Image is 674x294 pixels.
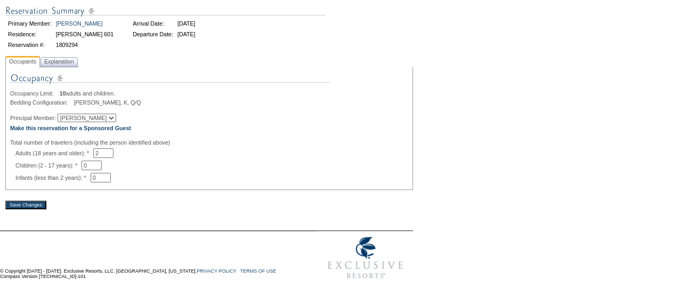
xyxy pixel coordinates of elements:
img: Occupancy [10,71,330,90]
td: [DATE] [176,19,197,28]
a: [PERSON_NAME] [56,20,103,27]
a: PRIVACY POLICY [197,268,236,274]
span: Adults (18 years and older): * [15,150,93,156]
span: Occupants [7,56,38,67]
span: 10 [60,90,66,97]
td: [PERSON_NAME] 601 [54,29,115,39]
td: Arrival Date: [131,19,175,28]
div: Total number of travelers (including the person identified above) [10,139,408,146]
td: Residence: [6,29,53,39]
span: Occupancy Limit: [10,90,58,97]
td: [DATE] [176,29,197,39]
td: Departure Date: [131,29,175,39]
a: TERMS OF USE [240,268,277,274]
input: Save Changes [5,201,46,209]
span: Explanation [42,56,76,67]
td: Reservation #: [6,40,53,50]
div: adults and children. [10,90,408,97]
span: [PERSON_NAME], K, Q/Q [74,99,141,106]
img: Exclusive Resorts [318,231,413,284]
span: Children (2 - 17 years): * [15,162,82,169]
td: 1809294 [54,40,115,50]
span: Bedding Configuration: [10,99,72,106]
span: Infants (less than 2 years): * [15,174,91,181]
span: Principal Member: [10,115,56,121]
img: Reservation Summary [5,4,325,18]
td: Primary Member: [6,19,53,28]
a: Make this reservation for a Sponsored Guest [10,125,131,131]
